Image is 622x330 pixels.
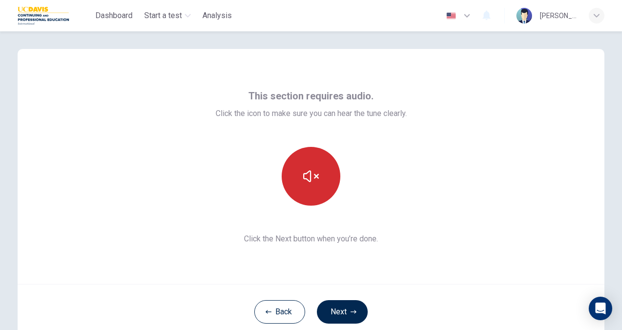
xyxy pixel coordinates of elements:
[199,7,236,24] button: Analysis
[202,10,232,22] span: Analysis
[248,88,374,104] span: This section requires audio.
[18,6,69,25] img: UC Davis logo
[18,6,91,25] a: UC Davis logo
[589,297,612,320] div: Open Intercom Messenger
[216,233,407,245] span: Click the Next button when you’re done.
[445,12,457,20] img: en
[516,8,532,24] img: Profile picture
[254,300,305,324] button: Back
[216,108,407,119] span: Click the icon to make sure you can hear the tune clearly.
[91,7,136,24] button: Dashboard
[540,10,577,22] div: [PERSON_NAME]
[317,300,368,324] button: Next
[140,7,195,24] button: Start a test
[95,10,133,22] span: Dashboard
[144,10,182,22] span: Start a test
